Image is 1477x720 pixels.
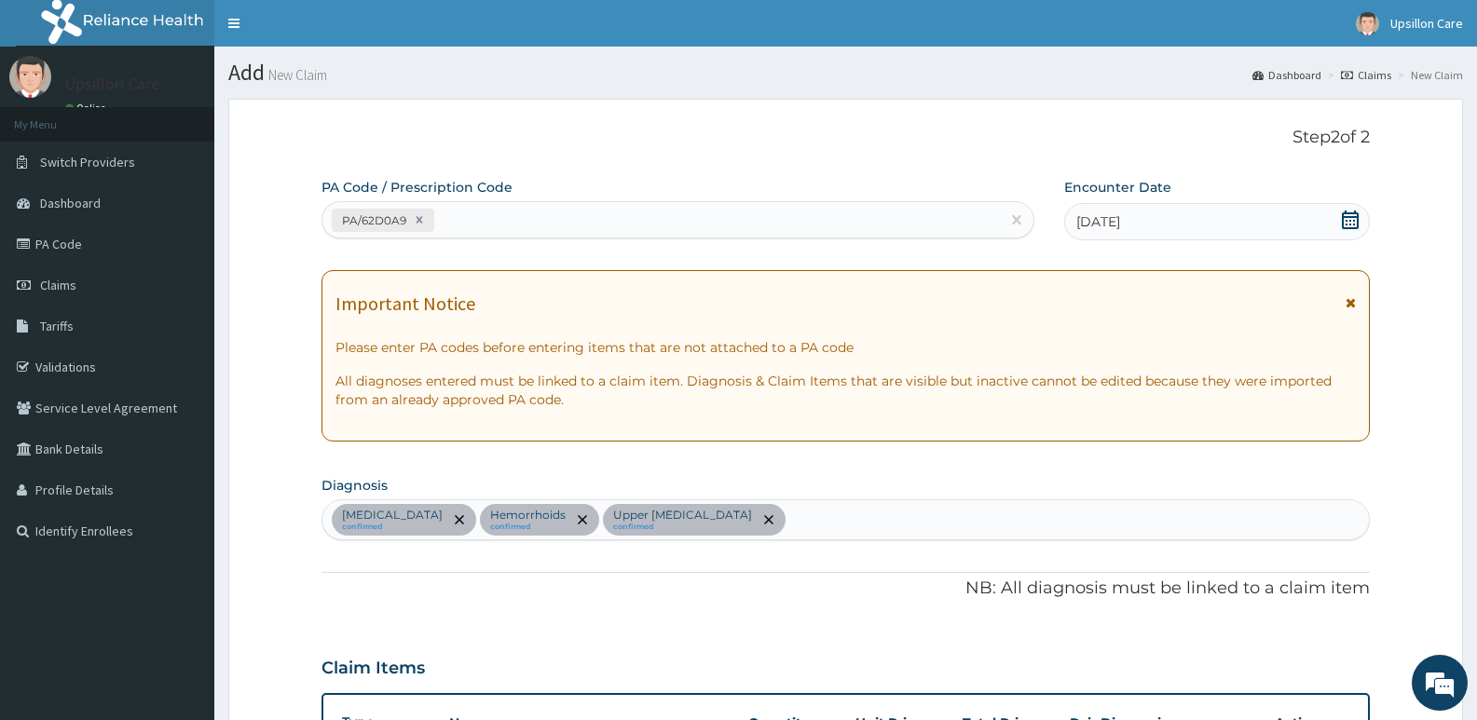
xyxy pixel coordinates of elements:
[321,178,513,197] label: PA Code / Prescription Code
[1356,12,1379,35] img: User Image
[40,154,135,170] span: Switch Providers
[613,508,752,523] p: Upper [MEDICAL_DATA]
[574,511,591,528] span: remove selection option
[1076,212,1120,231] span: [DATE]
[40,277,76,293] span: Claims
[1390,15,1463,32] span: Upsillon Care
[613,523,752,532] small: confirmed
[451,511,468,528] span: remove selection option
[65,102,110,115] a: Online
[335,338,1356,357] p: Please enter PA codes before entering items that are not attached to a PA code
[490,508,566,523] p: Hemorrhoids
[40,195,101,211] span: Dashboard
[321,577,1370,601] p: NB: All diagnosis must be linked to a claim item
[321,476,388,495] label: Diagnosis
[321,128,1370,148] p: Step 2 of 2
[490,523,566,532] small: confirmed
[336,210,409,231] div: PA/62D0A9
[265,68,327,82] small: New Claim
[760,511,777,528] span: remove selection option
[1252,67,1321,83] a: Dashboard
[335,293,475,314] h1: Important Notice
[65,75,160,92] p: Upsillon Care
[40,318,74,334] span: Tariffs
[9,56,51,98] img: User Image
[321,659,425,679] h3: Claim Items
[342,508,443,523] p: [MEDICAL_DATA]
[1393,67,1463,83] li: New Claim
[335,372,1356,409] p: All diagnoses entered must be linked to a claim item. Diagnosis & Claim Items that are visible bu...
[1064,178,1171,197] label: Encounter Date
[228,61,1463,85] h1: Add
[1341,67,1391,83] a: Claims
[342,523,443,532] small: confirmed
